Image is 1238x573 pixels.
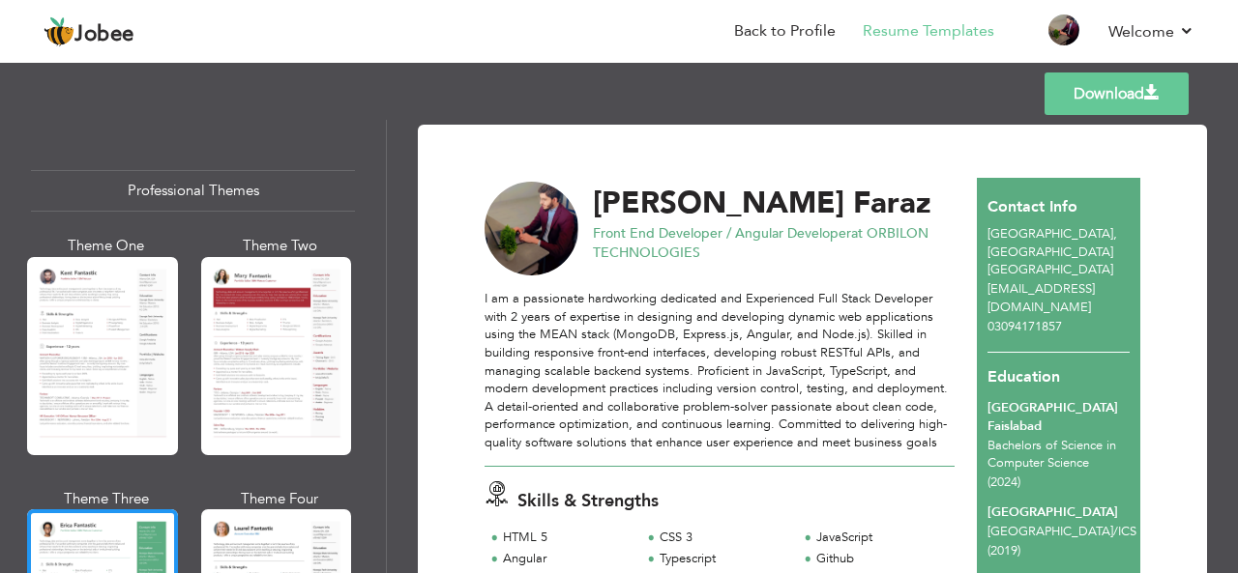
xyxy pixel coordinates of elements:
[987,261,1113,278] span: [GEOGRAPHIC_DATA]
[987,437,1116,473] span: Bachelors of Science in Computer Science
[977,225,1141,279] div: [GEOGRAPHIC_DATA]
[31,489,182,509] div: Theme Three
[987,542,1020,559] span: (2019)
[816,529,943,547] div: JavaScript
[660,529,786,547] div: CSS 3
[987,366,1060,387] span: Education
[31,170,355,212] div: Professional Themes
[44,16,134,47] a: Jobee
[987,473,1020,491] span: (2024)
[503,550,630,568] div: Angular
[987,196,1077,217] span: Contact Info
[517,489,659,513] span: Skills & Strengths
[485,182,579,276] img: No image
[485,290,955,451] div: I am a passionate hardworking dedicated and Experienced Full Stack Developer with 2 years of expe...
[74,24,134,45] span: Jobee
[863,20,994,43] a: Resume Templates
[987,523,1136,540] span: [GEOGRAPHIC_DATA] ICS
[987,225,1113,243] span: [GEOGRAPHIC_DATA]
[1108,20,1194,43] a: Welcome
[987,318,1062,335] span: 03094171857
[1113,523,1118,540] span: /
[987,399,1130,435] div: [GEOGRAPHIC_DATA] Faislabad
[987,280,1095,316] span: [EMAIL_ADDRESS][DOMAIN_NAME]
[660,550,786,568] div: Typescript
[1113,225,1117,243] span: ,
[1048,14,1079,45] img: Profile Img
[1045,72,1189,115] a: Download
[593,183,844,223] span: [PERSON_NAME]
[503,529,630,547] div: HTML 5
[31,236,182,256] div: Theme One
[593,224,928,262] span: at ORBILON TECHNOLOGIES
[853,183,931,223] span: Faraz
[816,550,943,568] div: Github
[205,236,356,256] div: Theme Two
[593,224,851,243] span: Front End Developer / Angular Developer
[44,16,74,47] img: jobee.io
[205,489,356,509] div: Theme Four
[987,503,1130,522] div: [GEOGRAPHIC_DATA]
[734,20,836,43] a: Back to Profile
